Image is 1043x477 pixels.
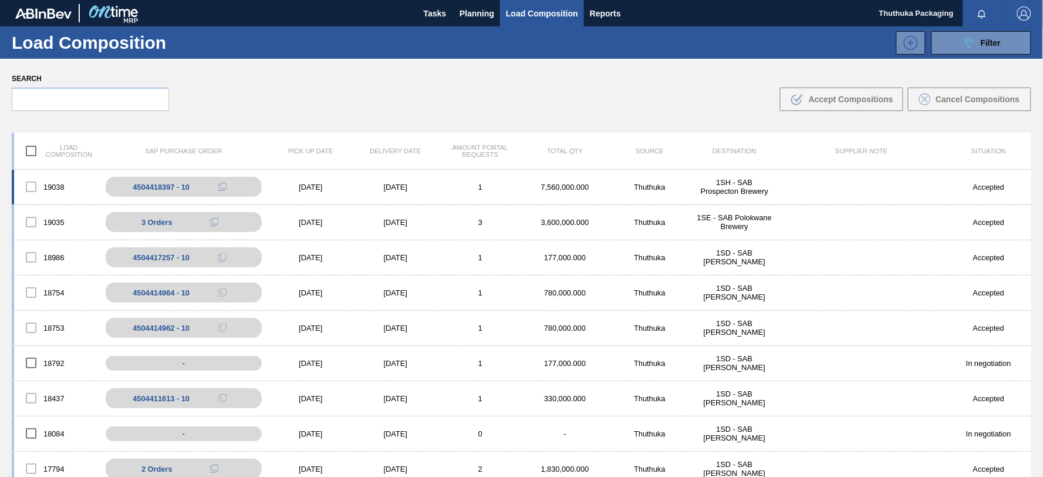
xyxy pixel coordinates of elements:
div: Accepted [947,324,1031,332]
button: Filter [931,31,1031,55]
div: Copy [202,462,226,476]
div: [DATE] [353,183,438,192]
div: Destination [692,147,777,154]
div: Copy [211,285,234,300]
div: 19035 [14,210,99,234]
div: [DATE] [268,324,353,332]
div: [DATE] [268,359,353,368]
div: 1SE - SAB Polokwane Brewery [692,213,777,231]
div: [DATE] [268,218,353,227]
div: 18437 [14,386,99,411]
div: [DATE] [353,359,438,368]
div: 18792 [14,351,99,375]
div: 780,000.000 [523,324,607,332]
div: Accepted [947,253,1031,262]
div: Delivery Date [353,147,438,154]
h1: Load Composition [12,36,202,49]
div: Pick up Date [268,147,353,154]
div: 1SH - SAB Prospecton Brewery [692,178,777,196]
span: 3 Orders [141,218,173,227]
div: 2 [438,465,522,473]
div: [DATE] [353,394,438,403]
div: 18753 [14,315,99,340]
div: In negotiation [947,429,1031,438]
div: 1 [438,288,522,297]
div: [DATE] [268,394,353,403]
div: [DATE] [353,218,438,227]
div: 18754 [14,280,99,305]
div: Accepted [947,465,1031,473]
div: Accepted [947,288,1031,297]
label: Search [12,70,169,88]
div: [DATE] [353,253,438,262]
div: - [106,426,262,441]
div: [DATE] [268,429,353,438]
div: 7,560,000.000 [523,183,607,192]
div: 4504414962 - 10 [133,324,190,332]
div: 1,830,000.000 [523,465,607,473]
div: 3 [438,218,522,227]
div: 1SD - SAB Rosslyn Brewery [692,354,777,372]
div: Accepted [947,394,1031,403]
div: 1 [438,359,522,368]
div: Copy [211,391,234,405]
div: 4504417257 - 10 [133,253,190,262]
button: Notifications [963,5,1001,22]
div: Thuthuka [607,288,692,297]
div: 4504414964 - 10 [133,288,190,297]
div: Copy [211,250,234,264]
div: [DATE] [353,324,438,332]
div: Copy [202,215,226,229]
span: Cancel Compositions [936,95,1020,104]
div: Thuthuka [607,359,692,368]
div: In negotiation [947,359,1031,368]
div: 1 [438,324,522,332]
div: 18084 [14,421,99,446]
div: 177,000.000 [523,359,607,368]
div: 3,600,000.000 [523,218,607,227]
div: Total Qty [523,147,607,154]
div: Copy [211,321,234,335]
div: - [523,429,607,438]
div: 1SD - SAB Rosslyn Brewery [692,284,777,301]
div: 1 [438,394,522,403]
div: [DATE] [268,253,353,262]
div: 1SD - SAB Rosslyn Brewery [692,248,777,266]
img: Logout [1017,6,1031,21]
div: 0 [438,429,522,438]
div: Supplier Note [777,147,947,154]
div: [DATE] [353,288,438,297]
div: [DATE] [268,183,353,192]
div: Situation [947,147,1031,154]
span: Accept Compositions [809,95,893,104]
div: Load composition [14,139,99,163]
button: Cancel Compositions [908,88,1031,111]
div: [DATE] [268,288,353,297]
div: 1SD - SAB Rosslyn Brewery [692,389,777,407]
div: 19038 [14,174,99,199]
div: 1 [438,253,522,262]
div: 780,000.000 [523,288,607,297]
div: Thuthuka [607,324,692,332]
div: 1SD - SAB Rosslyn Brewery [692,425,777,442]
div: SAP Purchase Order [99,147,268,154]
div: Thuthuka [607,253,692,262]
div: Accepted [947,183,1031,192]
div: 1SD - SAB Rosslyn Brewery [692,319,777,337]
div: [DATE] [353,429,438,438]
div: [DATE] [353,465,438,473]
div: Thuthuka [607,429,692,438]
div: 4504418397 - 10 [133,183,190,192]
span: Reports [590,6,621,21]
div: 4504411613 - 10 [133,394,190,403]
span: Filter [981,38,1001,48]
div: Accepted [947,218,1031,227]
div: Amount Portal Requests [438,144,522,158]
div: 1 [438,183,522,192]
div: 18986 [14,245,99,270]
span: 2 Orders [141,465,173,473]
div: New Load Composition [890,31,926,55]
div: Source [607,147,692,154]
span: Load Composition [506,6,578,21]
div: - [106,356,262,371]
